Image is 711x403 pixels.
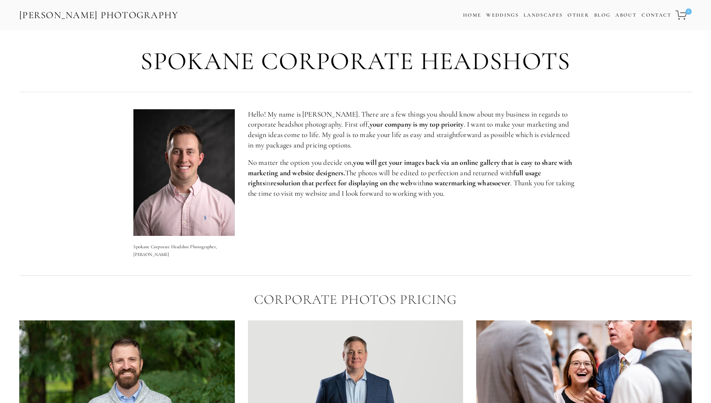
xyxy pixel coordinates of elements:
h1: Spokane Corporate Headshots [19,47,692,75]
a: Contact [642,10,671,21]
strong: you will get your images back via an online gallery that is easy to share with marketing and webs... [248,158,574,177]
a: 0 items in cart [674,6,692,24]
a: Landscapes [524,12,563,18]
strong: your company is my top priority [370,120,464,129]
span: 0 [686,8,692,15]
strong: no watermarking whatsoever [425,178,510,187]
h2: Corporate Photos Pricing [19,292,692,307]
a: Other [568,12,589,18]
p: No matter the option you decide on, The photos will be edited to perfection and returned with in ... [248,157,578,198]
a: Weddings [486,12,519,18]
strong: resolution that perfect for displaying on the web [271,178,412,187]
p: Hello! My name is [PERSON_NAME]. There are a few things you should know about my business in rega... [248,109,578,150]
p: Spokane Corporate Headshot Photographer, [PERSON_NAME] [133,243,234,258]
a: Blog [594,10,610,21]
a: About [615,10,637,21]
a: [PERSON_NAME] Photography [19,7,179,24]
a: Home [463,10,481,21]
img: Spokane Corporate Headshot Photographer, Zach Nichols [133,109,234,236]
